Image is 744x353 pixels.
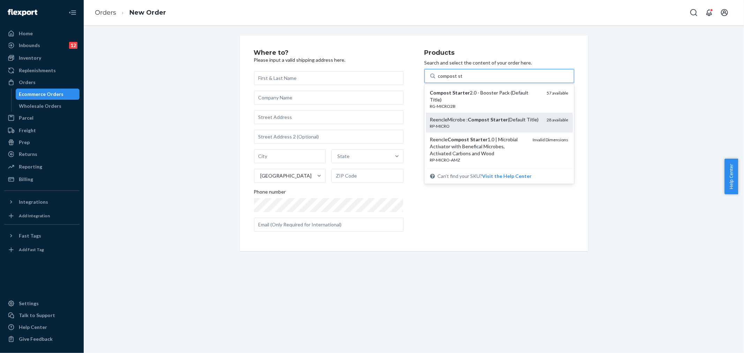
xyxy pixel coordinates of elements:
button: Close Navigation [66,6,80,20]
div: State [337,153,350,160]
a: Help Center [4,322,80,333]
div: [GEOGRAPHIC_DATA] [261,172,312,179]
h2: Where to? [254,50,404,57]
button: Give Feedback [4,333,80,345]
div: RG-MICRO2B [430,103,541,109]
div: Billing [19,176,33,183]
div: Add Integration [19,213,50,219]
em: Starter [491,117,508,122]
div: Wholesale Orders [19,103,62,110]
em: Starter [453,90,470,96]
h2: Products [424,50,574,57]
img: Flexport logo [8,9,37,16]
div: Give Feedback [19,336,53,343]
div: Inbounds [19,42,40,49]
ol: breadcrumbs [89,2,172,23]
div: Reencle 1.0 | Microbial Activator with Benefical Microbes, Activated Carbons and Wood [430,136,527,157]
em: Compost [468,117,490,122]
a: Inbounds12 [4,40,80,51]
a: Add Fast Tag [4,244,80,255]
input: Email (Only Required for International) [254,218,404,232]
a: Replenishments [4,65,80,76]
input: City [254,149,326,163]
div: Fast Tags [19,232,41,239]
a: Settings [4,298,80,309]
em: Starter [471,136,488,142]
button: Help Center [724,159,738,194]
p: Please input a valid shipping address here. [254,57,404,63]
input: [GEOGRAPHIC_DATA] [260,172,261,179]
div: Add Fast Tag [19,247,44,253]
div: Freight [19,127,36,134]
a: Prep [4,137,80,148]
input: Company Name [254,91,404,105]
div: RP-MICRO [430,123,541,129]
div: Settings [19,300,39,307]
a: Billing [4,174,80,185]
div: Orders [19,79,36,86]
input: Street Address 2 (Optional) [254,130,404,144]
div: Replenishments [19,67,56,74]
span: 57 available [547,90,569,96]
div: Inventory [19,54,41,61]
a: Add Integration [4,210,80,221]
span: Can't find your SKU? [438,173,532,180]
a: Parcel [4,112,80,123]
div: Help Center [19,324,47,331]
div: Talk to Support [19,312,55,319]
em: Compost [448,136,469,142]
a: Freight [4,125,80,136]
button: Integrations [4,196,80,208]
a: Orders [95,9,116,16]
input: ZIP Code [331,169,404,183]
div: Home [19,30,33,37]
button: Open notifications [702,6,716,20]
div: Integrations [19,198,48,205]
a: Reporting [4,161,80,172]
a: Talk to Support [4,310,80,321]
div: Reporting [19,163,42,170]
div: Ecommerce Orders [19,91,64,98]
div: 12 [69,42,77,49]
div: RP-MICRO-AMZ [430,157,527,163]
button: Compost Starter2.0 - Booster Pack (Default Title)RG-MICRO2B57 availableReencleMicrobe :Compost St... [482,173,532,180]
div: Returns [19,151,37,158]
a: Inventory [4,52,80,63]
a: Orders [4,77,80,88]
input: Street Address [254,110,404,124]
em: Compost [430,90,452,96]
a: New Order [129,9,166,16]
a: Returns [4,149,80,160]
button: Open account menu [717,6,731,20]
div: 2.0 - Booster Pack (Default Title) [430,89,541,103]
span: 28 available [547,117,569,122]
input: First & Last Name [254,71,404,85]
div: Parcel [19,114,33,121]
span: Phone number [254,188,286,198]
a: Wholesale Orders [16,100,80,112]
p: Search and select the content of your order here. [424,59,574,66]
a: Ecommerce Orders [16,89,80,100]
div: ReencleMicrobe : (Default Title) [430,116,541,123]
div: Prep [19,139,30,146]
button: Open Search Box [687,6,701,20]
a: Home [4,28,80,39]
button: Fast Tags [4,230,80,241]
span: Invalid Dimensions [533,137,569,142]
input: Compost Starter2.0 - Booster Pack (Default Title)RG-MICRO2B57 availableReencleMicrobe :Compost St... [438,73,462,80]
